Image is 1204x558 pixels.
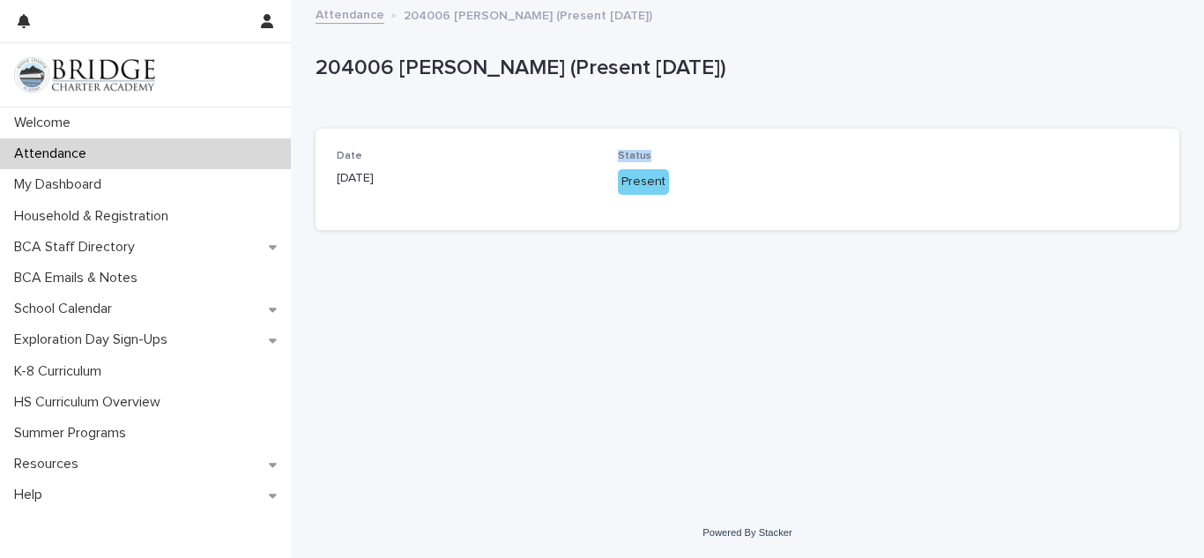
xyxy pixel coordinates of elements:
[7,487,56,503] p: Help
[7,456,93,472] p: Resources
[7,145,100,162] p: Attendance
[337,169,597,188] p: [DATE]
[7,331,182,348] p: Exploration Day Sign-Ups
[7,425,140,442] p: Summer Programs
[7,301,126,317] p: School Calendar
[404,4,652,24] p: 204006 [PERSON_NAME] (Present [DATE])
[7,208,182,225] p: Household & Registration
[702,527,792,538] a: Powered By Stacker
[7,239,149,256] p: BCA Staff Directory
[337,151,362,161] span: Date
[618,169,669,195] div: Present
[7,270,152,286] p: BCA Emails & Notes
[7,363,115,380] p: K-8 Curriculum
[316,56,1172,81] p: 204006 [PERSON_NAME] (Present [DATE])
[7,176,115,193] p: My Dashboard
[618,151,651,161] span: Status
[316,4,384,24] a: Attendance
[7,394,175,411] p: HS Curriculum Overview
[7,115,85,131] p: Welcome
[14,57,155,93] img: V1C1m3IdTEidaUdm9Hs0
